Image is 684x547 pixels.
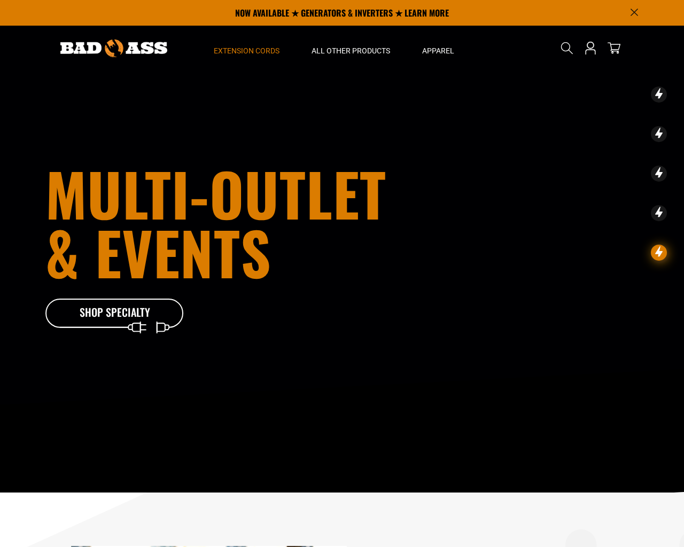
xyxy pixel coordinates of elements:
[312,46,390,56] span: All Other Products
[45,299,184,329] a: Shop Specialty
[198,26,296,71] summary: Extension Cords
[406,26,470,71] summary: Apparel
[296,26,406,71] summary: All Other Products
[214,46,279,56] span: Extension Cords
[422,46,454,56] span: Apparel
[60,40,167,57] img: Bad Ass Extension Cords
[558,40,576,57] summary: Search
[45,164,401,282] h1: Multi-Outlet & events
